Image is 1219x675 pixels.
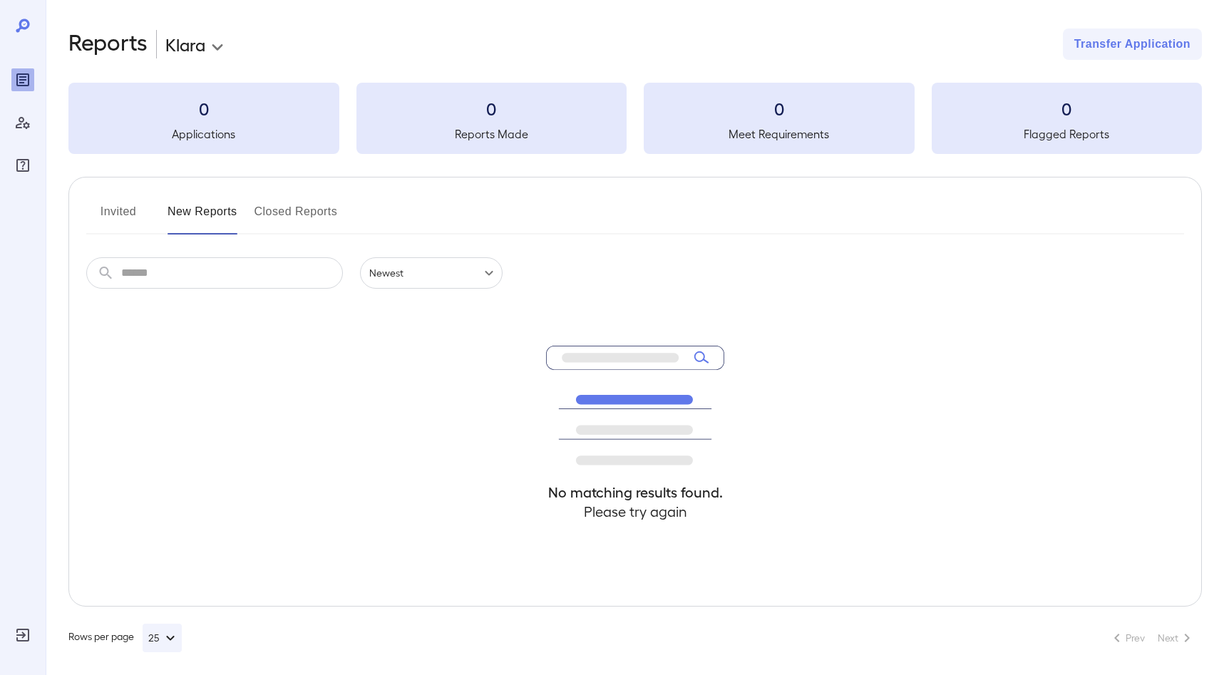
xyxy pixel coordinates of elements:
button: New Reports [168,200,237,235]
h3: 0 [68,97,339,120]
h3: 0 [356,97,627,120]
button: Closed Reports [254,200,338,235]
h2: Reports [68,29,148,60]
div: Manage Users [11,111,34,134]
summary: 0Applications0Reports Made0Meet Requirements0Flagged Reports [68,83,1202,154]
nav: pagination navigation [1102,627,1202,649]
div: Reports [11,68,34,91]
h4: Please try again [546,502,724,521]
h4: No matching results found. [546,483,724,502]
p: Klara [165,33,205,56]
button: 25 [143,624,182,652]
h5: Applications [68,125,339,143]
div: Newest [360,257,503,289]
button: Transfer Application [1063,29,1202,60]
div: FAQ [11,154,34,177]
h5: Flagged Reports [932,125,1203,143]
div: Rows per page [68,624,182,652]
h5: Reports Made [356,125,627,143]
h3: 0 [644,97,915,120]
div: Log Out [11,624,34,646]
h3: 0 [932,97,1203,120]
h5: Meet Requirements [644,125,915,143]
button: Invited [86,200,150,235]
